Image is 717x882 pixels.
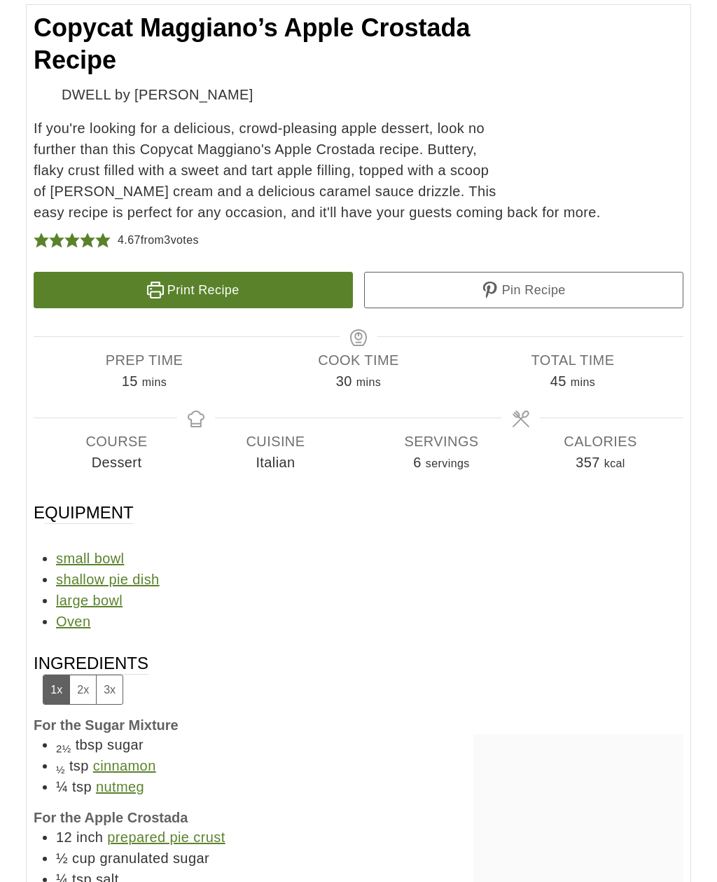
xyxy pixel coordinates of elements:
[64,230,80,251] span: Rate this recipe 3 out of 5 stars
[93,758,156,773] a: cinnamon
[56,593,123,608] a: large bowl
[34,230,49,251] span: Rate this recipe 1 out of 5 stars
[34,717,179,733] strong: For the Sugar Mixture
[72,850,95,866] span: cup
[34,13,470,75] span: Copycat Maggiano’s Apple Crostada Recipe
[508,12,683,187] img: freshly baked apple crostata, flat lay, rustic background
[251,350,466,371] span: Cook Time
[122,373,138,389] span: 15
[34,810,188,825] strong: For the Apple Crostada
[56,779,68,794] span: ¼
[34,652,148,705] span: Ingredients
[43,675,69,704] button: Adjust servings by 1x
[56,764,65,776] sub: ½
[466,350,680,371] span: Total Time
[550,373,566,389] span: 45
[34,118,683,223] span: If you're looking for a delicious, crowd-pleasing apple dessert, look no further than this Copyca...
[364,272,683,308] a: Pin Recipe
[196,431,355,452] span: Cuisine
[604,457,625,469] span: kcal
[76,737,103,752] span: tbsp
[69,675,96,704] button: Adjust servings by 2x
[80,230,95,251] span: Rate this recipe 4 out of 5 stars
[96,675,123,704] button: Adjust servings by 3x
[118,230,199,251] div: from votes
[72,779,92,794] span: tsp
[56,743,71,754] sub: 2½
[142,376,167,388] span: mins
[37,431,196,452] span: Course
[49,230,64,251] span: Rate this recipe 2 out of 5 stars
[56,614,90,629] a: Oven
[107,737,144,752] span: sugar
[356,376,381,388] span: mins
[37,452,196,473] span: Dessert
[521,431,680,452] span: Calories
[576,455,600,470] span: 357
[99,850,209,866] span: granulated sugar
[107,829,225,845] a: prepared pie crust
[62,84,253,105] span: DWELL by [PERSON_NAME]
[96,779,144,794] a: nutmeg
[413,455,422,470] span: Adjust recipe servings
[56,572,160,587] a: shallow pie dish
[362,431,521,452] span: Servings
[118,234,141,246] span: 4.67
[56,829,72,845] span: 12
[37,350,251,371] span: Prep Time
[196,452,355,473] span: Italian
[164,234,170,246] span: 3
[571,376,595,388] span: mins
[76,829,103,845] span: inch
[56,850,68,866] span: ½
[56,551,124,566] a: small bowl
[336,373,352,389] span: 30
[34,272,353,308] a: Print Recipe
[69,758,89,773] span: tsp
[95,230,111,251] span: Rate this recipe 5 out of 5 stars
[426,457,470,469] span: servings
[34,502,134,524] span: Equipment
